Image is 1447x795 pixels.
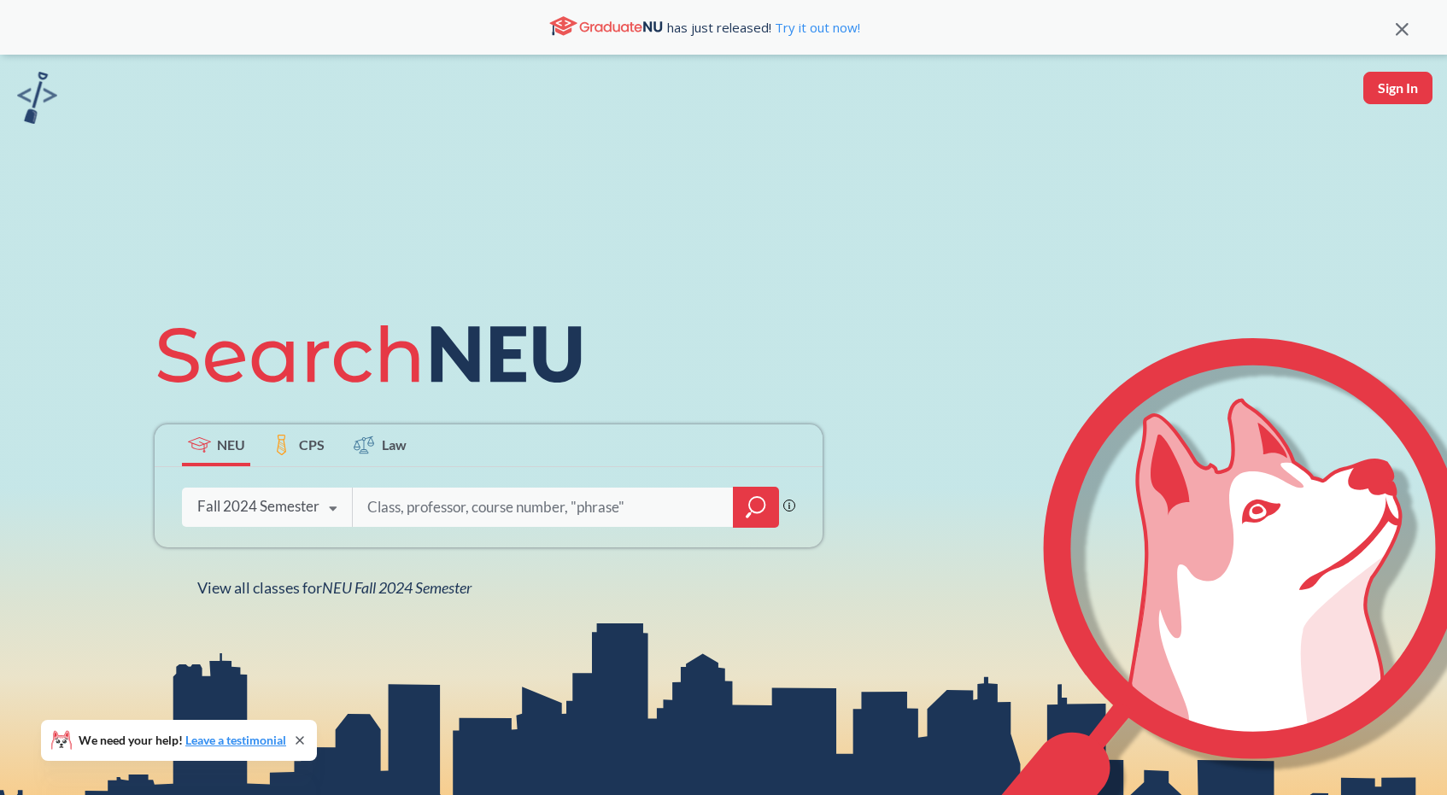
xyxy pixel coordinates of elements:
img: sandbox logo [17,72,57,124]
a: Try it out now! [771,19,860,36]
span: NEU Fall 2024 Semester [322,578,472,597]
span: CPS [299,435,325,454]
a: sandbox logo [17,72,57,129]
div: magnifying glass [733,487,779,528]
button: Sign In [1363,72,1432,104]
div: Fall 2024 Semester [197,497,319,516]
span: We need your help! [79,734,286,746]
input: Class, professor, course number, "phrase" [366,489,721,525]
span: has just released! [667,18,860,37]
svg: magnifying glass [746,495,766,519]
span: Law [382,435,407,454]
span: NEU [217,435,245,454]
a: Leave a testimonial [185,733,286,747]
span: View all classes for [197,578,472,597]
